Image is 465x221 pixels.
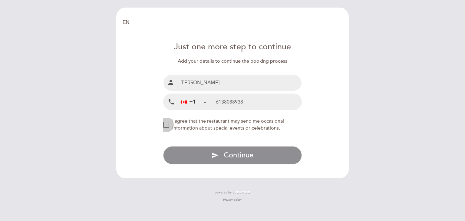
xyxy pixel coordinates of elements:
input: Mobile Phone [216,94,302,110]
a: powered by [215,190,250,195]
div: Just one more step to continue [163,41,302,53]
i: local_phone [168,98,175,106]
span: powered by [215,190,232,195]
div: +1 [181,98,196,106]
span: Continue [224,151,253,160]
div: Canada: +1 [178,94,209,110]
i: send [211,152,219,159]
img: MEITRE [233,191,250,194]
button: send Continue [163,146,302,164]
i: person [167,79,174,86]
a: Privacy policy [223,198,242,202]
md-checkbox: NEW_MODAL_AGREE_RESTAURANT_SEND_OCCASIONAL_INFO [163,118,302,132]
input: Name and surname [178,75,302,91]
span: I agree that the restaurant may send me occasional information about special events or celebrations. [172,118,284,131]
div: Add your details to continue the booking process [163,58,302,65]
